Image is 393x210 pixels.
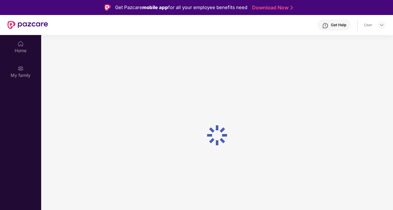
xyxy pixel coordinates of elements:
div: Get Help [331,22,346,27]
strong: mobile app [142,4,168,10]
img: svg+xml;base64,PHN2ZyBpZD0iSG9tZSIgeG1sbnM9Imh0dHA6Ly93d3cudzMub3JnLzIwMDAvc3ZnIiB3aWR0aD0iMjAiIG... [17,41,24,47]
img: svg+xml;base64,PHN2ZyBpZD0iSGVscC0zMngzMiIgeG1sbnM9Imh0dHA6Ly93d3cudzMub3JnLzIwMDAvc3ZnIiB3aWR0aD... [322,22,328,29]
img: Stroke [290,4,293,11]
div: Get Pazcare for all your employee benefits need [115,4,247,11]
a: Download Now [252,4,291,11]
div: User [364,22,372,27]
img: Logo [104,4,111,11]
img: New Pazcare Logo [7,21,48,29]
img: svg+xml;base64,PHN2ZyB3aWR0aD0iMjAiIGhlaWdodD0iMjAiIHZpZXdCb3g9IjAgMCAyMCAyMCIgZmlsbD0ibm9uZSIgeG... [17,65,24,72]
img: svg+xml;base64,PHN2ZyBpZD0iRHJvcGRvd24tMzJ4MzIiIHhtbG5zPSJodHRwOi8vd3d3LnczLm9yZy8yMDAwL3N2ZyIgd2... [379,22,384,27]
